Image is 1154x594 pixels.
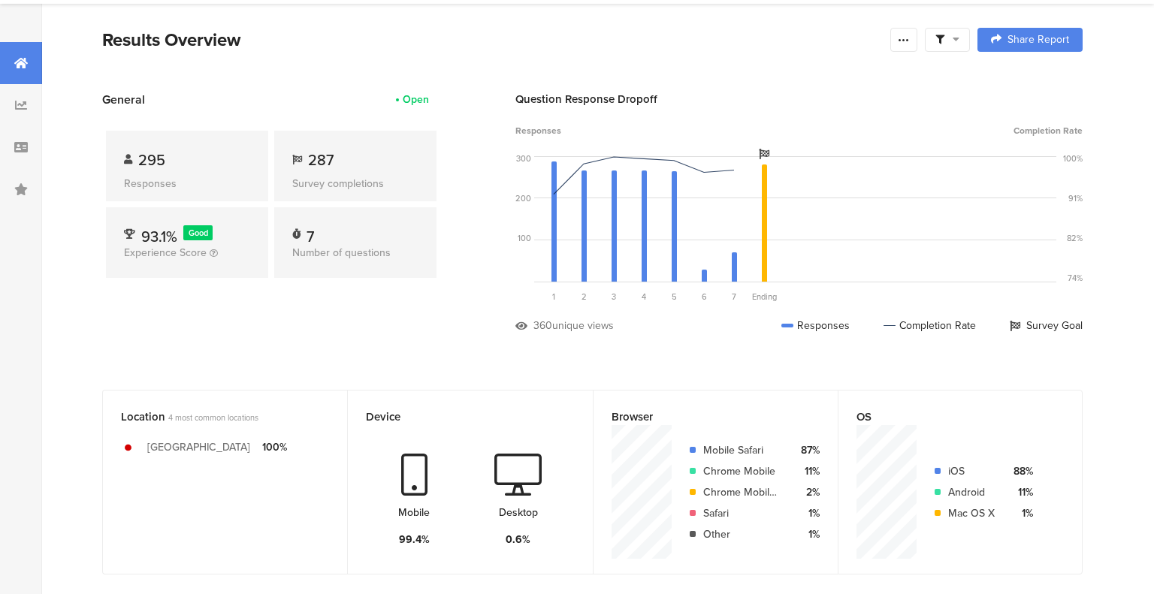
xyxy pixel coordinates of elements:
[948,505,995,521] div: Mac OS X
[552,318,614,333] div: unique views
[1007,484,1033,500] div: 11%
[262,439,287,455] div: 100%
[308,149,334,171] span: 287
[793,463,820,479] div: 11%
[856,409,1039,425] div: OS
[141,225,177,248] span: 93.1%
[759,149,769,159] i: Survey Goal
[124,176,250,191] div: Responses
[189,227,208,239] span: Good
[642,291,646,303] span: 4
[703,442,781,458] div: Mobile Safari
[703,484,781,500] div: Chrome Mobile iOS
[1068,192,1083,204] div: 91%
[518,232,531,244] div: 100
[793,505,820,521] div: 1%
[307,225,314,240] div: 7
[1063,152,1083,164] div: 100%
[292,176,418,191] div: Survey completions
[1014,124,1083,137] span: Completion Rate
[1068,272,1083,284] div: 74%
[147,439,250,455] div: [GEOGRAPHIC_DATA]
[506,532,530,547] div: 0.6%
[612,409,795,425] div: Browser
[168,412,258,424] span: 4 most common locations
[1007,463,1033,479] div: 88%
[398,505,430,520] div: Mobile
[499,505,538,520] div: Desktop
[612,291,616,303] span: 3
[703,505,781,521] div: Safari
[515,124,561,137] span: Responses
[1067,232,1083,244] div: 82%
[884,318,976,333] div: Completion Rate
[515,192,531,204] div: 200
[793,484,820,500] div: 2%
[948,484,995,500] div: Android
[1007,505,1033,521] div: 1%
[703,463,781,479] div: Chrome Mobile
[124,245,207,261] span: Experience Score
[138,149,165,171] span: 295
[781,318,850,333] div: Responses
[399,532,430,547] div: 99.4%
[121,409,304,425] div: Location
[793,442,820,458] div: 87%
[292,245,391,261] span: Number of questions
[102,91,145,108] span: General
[403,92,429,107] div: Open
[1010,318,1083,333] div: Survey Goal
[582,291,587,303] span: 2
[102,26,883,53] div: Results Overview
[732,291,736,303] span: 7
[552,291,555,303] span: 1
[749,291,779,303] div: Ending
[702,291,707,303] span: 6
[515,91,1083,107] div: Question Response Dropoff
[533,318,552,333] div: 360
[793,526,820,542] div: 1%
[948,463,995,479] div: iOS
[1007,35,1069,45] span: Share Report
[516,152,531,164] div: 300
[366,409,549,425] div: Device
[672,291,677,303] span: 5
[703,526,781,542] div: Other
